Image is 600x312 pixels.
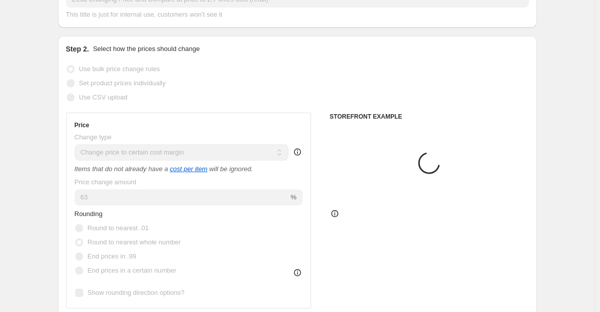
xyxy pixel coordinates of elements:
span: Set product prices individually [79,79,166,87]
span: Price change amount [75,178,137,186]
span: Show rounding direction options? [88,289,185,296]
span: Use CSV upload [79,93,128,101]
span: End prices in a certain number [88,267,176,274]
i: Items that do not already have a [75,165,168,173]
span: Use bulk price change rules [79,65,160,73]
span: % [290,193,296,201]
h6: STOREFRONT EXAMPLE [330,113,529,121]
div: help [292,147,303,157]
h3: Price [75,121,89,129]
p: Select how the prices should change [93,44,200,54]
span: Round to nearest .01 [88,224,149,232]
span: Change type [75,133,112,141]
i: will be ignored. [209,165,253,173]
h2: Step 2. [66,44,89,54]
a: cost per item [170,165,207,173]
input: 50 [75,189,289,205]
span: Rounding [75,210,103,218]
span: Round to nearest whole number [88,238,181,246]
span: End prices in .99 [88,252,137,260]
span: This title is just for internal use, customers won't see it [66,11,222,18]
